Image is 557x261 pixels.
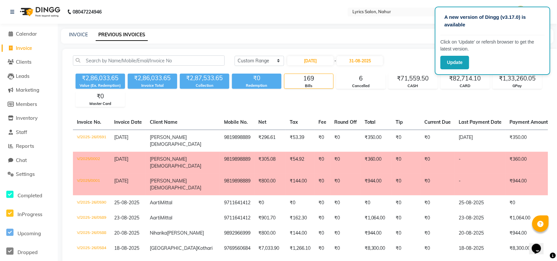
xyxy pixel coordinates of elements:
td: ₹0 [314,130,330,152]
div: GPay [493,83,542,89]
span: Clients [16,59,31,65]
a: Calendar [2,30,56,38]
a: Members [2,101,56,108]
td: ₹1,064.00 [361,211,392,226]
input: Start Date [287,56,334,65]
div: Redemption [232,83,281,88]
div: Cancelled [337,83,385,89]
span: [DEMOGRAPHIC_DATA] [150,141,201,147]
td: 18-08-2025 [455,241,506,256]
td: ₹0 [330,211,361,226]
div: 169 [284,74,333,83]
span: Leads [16,73,29,79]
td: ₹0 [506,195,557,211]
div: CASH [389,83,438,89]
span: Client Name [150,119,178,125]
td: ₹0 [421,241,455,256]
span: Mobile No. [224,119,248,125]
span: Invoice [16,45,32,51]
a: Settings [2,171,56,178]
td: ₹0 [330,152,361,174]
td: ₹0 [392,211,421,226]
td: ₹350.00 [506,130,557,152]
td: V/2025/0002 [73,152,110,174]
td: 9711641412 [220,211,254,226]
span: Aarti [150,200,160,206]
div: Bills [284,83,333,89]
td: ₹944.00 [506,174,557,195]
td: ₹0 [330,130,361,152]
td: ₹0 [330,226,361,241]
span: [DATE] [114,134,128,140]
span: Calendar [16,31,37,37]
td: ₹8,300.00 [361,241,392,256]
td: ₹0 [392,174,421,195]
span: 20-08-2025 [114,230,139,236]
a: INVOICE [69,32,88,38]
span: - [334,57,336,64]
td: ₹7,033.90 [254,241,286,256]
span: 18-08-2025 [114,245,139,251]
td: ₹144.00 [286,174,314,195]
span: Dropped [17,249,38,255]
span: Niharika [150,230,167,236]
td: 9819898889 [220,152,254,174]
p: A new version of Dingg (v3.17.0) is available [444,14,541,28]
td: ₹0 [392,152,421,174]
span: Payment Amount [510,119,553,125]
a: Inventory [2,114,56,122]
button: Update [441,56,469,69]
div: 6 [337,74,385,83]
span: Members [16,101,37,107]
td: ₹8,300.00 [506,241,557,256]
td: V/2025-26/0588 [73,226,110,241]
span: [GEOGRAPHIC_DATA] [150,245,197,251]
span: Mittal [160,215,172,221]
td: ₹54.92 [286,152,314,174]
div: ₹0 [232,74,281,83]
span: [DEMOGRAPHIC_DATA] [150,163,201,169]
td: ₹0 [314,195,330,211]
a: Marketing [2,86,56,94]
a: Chat [2,157,56,164]
p: Click on ‘Update’ or refersh browser to get the latest version. [441,39,545,52]
td: ₹0 [421,152,455,174]
td: 9711641412 [220,195,254,211]
span: Reports [16,143,34,149]
td: ₹1,266.10 [286,241,314,256]
td: ₹901.70 [254,211,286,226]
span: Tip [396,119,403,125]
td: ₹0 [421,211,455,226]
td: ₹0 [392,226,421,241]
span: [DEMOGRAPHIC_DATA] [150,185,201,191]
td: ₹0 [254,195,286,211]
span: [PERSON_NAME] [150,156,187,162]
span: Net [258,119,266,125]
td: ₹144.00 [286,226,314,241]
span: Mittal [160,200,172,206]
a: PREVIOUS INVOICES [96,29,148,41]
td: V/2025-26/0590 [73,195,110,211]
span: Staff [16,129,27,135]
span: Upcoming [17,230,41,237]
td: ₹0 [286,195,314,211]
div: ₹2,86,033.65 [76,74,125,83]
span: Settings [16,171,35,177]
div: ₹71,559.50 [389,74,438,83]
td: ₹0 [392,195,421,211]
span: InProgress [17,211,42,217]
td: ₹0 [421,195,455,211]
div: ₹2,86,033.65 [128,74,177,83]
a: Reports [2,143,56,150]
span: Inventory [16,115,38,121]
td: ₹944.00 [361,226,392,241]
td: V/2025-26/0589 [73,211,110,226]
span: [PERSON_NAME] [150,178,187,184]
td: ₹305.08 [254,152,286,174]
img: logo [17,3,62,21]
span: Current Due [425,119,451,125]
span: 25-08-2025 [114,200,139,206]
div: ₹2,87,533.65 [180,74,229,83]
span: Last Payment Date [459,119,502,125]
td: ₹0 [392,241,421,256]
